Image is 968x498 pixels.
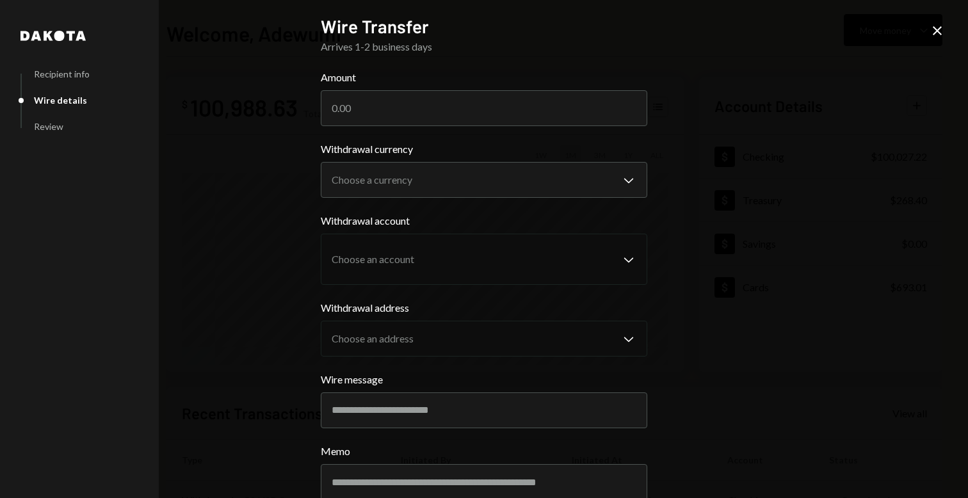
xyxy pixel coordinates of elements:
div: Review [34,121,63,132]
label: Wire message [321,372,647,387]
button: Withdrawal account [321,234,647,285]
div: Arrives 1-2 business days [321,39,647,54]
button: Withdrawal address [321,321,647,357]
label: Withdrawal address [321,300,647,316]
label: Withdrawal currency [321,141,647,157]
label: Amount [321,70,647,85]
div: Recipient info [34,68,90,79]
button: Withdrawal currency [321,162,647,198]
input: 0.00 [321,90,647,126]
label: Withdrawal account [321,213,647,229]
h2: Wire Transfer [321,14,647,39]
div: Wire details [34,95,87,106]
label: Memo [321,444,647,459]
